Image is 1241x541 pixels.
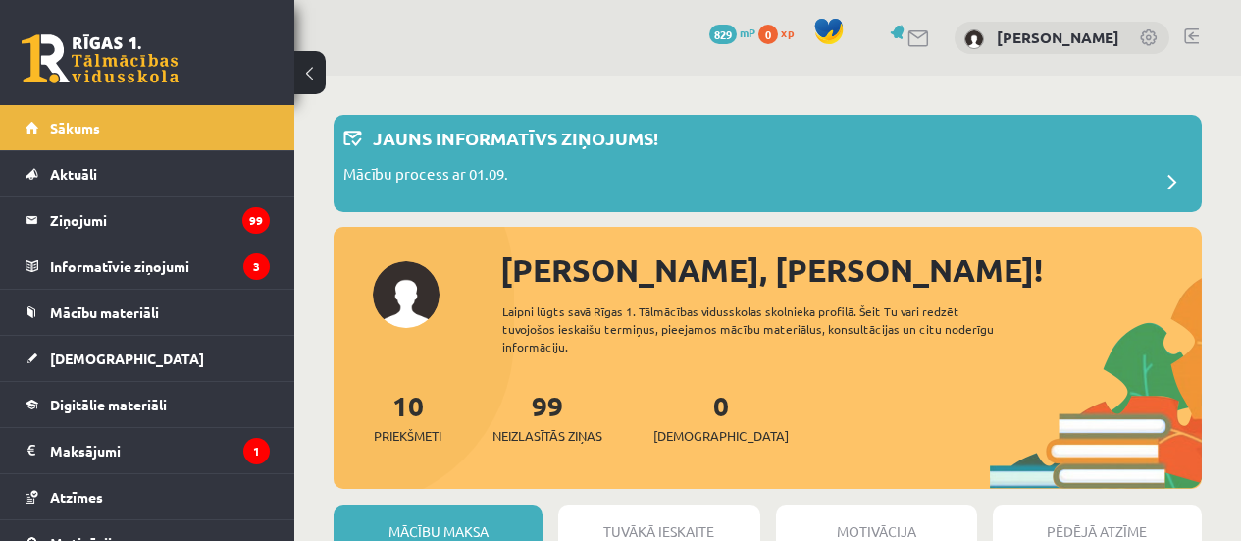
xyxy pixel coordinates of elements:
[22,34,179,83] a: Rīgas 1. Tālmācības vidusskola
[50,243,270,289] legend: Informatīvie ziņojumi
[492,426,602,446] span: Neizlasītās ziņas
[373,125,658,151] p: Jauns informatīvs ziņojums!
[997,27,1119,47] a: [PERSON_NAME]
[709,25,737,44] span: 829
[243,253,270,280] i: 3
[343,125,1192,202] a: Jauns informatīvs ziņojums! Mācību process ar 01.09.
[50,488,103,506] span: Atzīmes
[26,382,270,427] a: Digitālie materiāli
[26,474,270,519] a: Atzīmes
[26,428,270,473] a: Maksājumi1
[781,25,794,40] span: xp
[758,25,803,40] a: 0 xp
[343,163,508,190] p: Mācību process ar 01.09.
[964,29,984,49] img: Roberta Pivovara
[50,396,167,413] span: Digitālie materiāli
[374,388,441,446] a: 10Priekšmeti
[26,151,270,196] a: Aktuāli
[26,105,270,150] a: Sākums
[26,197,270,243] a: Ziņojumi99
[243,438,270,464] i: 1
[50,119,100,136] span: Sākums
[50,428,270,473] legend: Maksājumi
[758,25,778,44] span: 0
[50,197,270,243] legend: Ziņojumi
[26,290,270,335] a: Mācību materiāli
[502,302,1023,355] div: Laipni lūgts savā Rīgas 1. Tālmācības vidusskolas skolnieka profilā. Šeit Tu vari redzēt tuvojošo...
[653,388,789,446] a: 0[DEMOGRAPHIC_DATA]
[50,165,97,183] span: Aktuāli
[26,243,270,289] a: Informatīvie ziņojumi3
[653,426,789,446] span: [DEMOGRAPHIC_DATA]
[740,25,755,40] span: mP
[374,426,441,446] span: Priekšmeti
[50,303,159,321] span: Mācību materiāli
[26,336,270,381] a: [DEMOGRAPHIC_DATA]
[709,25,755,40] a: 829 mP
[50,350,204,367] span: [DEMOGRAPHIC_DATA]
[242,207,270,234] i: 99
[492,388,602,446] a: 99Neizlasītās ziņas
[500,246,1202,294] div: [PERSON_NAME], [PERSON_NAME]!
